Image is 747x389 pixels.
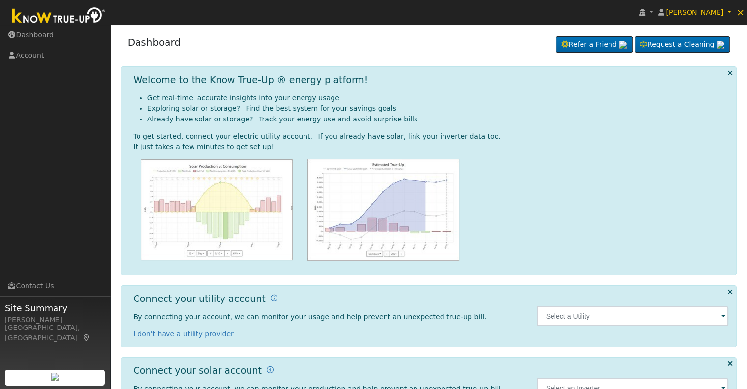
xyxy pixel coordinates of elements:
input: Select a Utility [537,306,728,326]
img: retrieve [619,41,627,49]
h1: Connect your utility account [134,293,266,304]
span: [PERSON_NAME] [666,8,723,16]
span: × [736,6,745,18]
img: retrieve [51,373,59,381]
div: [GEOGRAPHIC_DATA], [GEOGRAPHIC_DATA] [5,323,105,343]
h1: Connect your solar account [134,365,262,376]
img: retrieve [717,41,724,49]
div: [PERSON_NAME] [5,315,105,325]
a: Refer a Friend [556,36,633,53]
span: By connecting your account, we can monitor your usage and help prevent an unexpected true-up bill. [134,313,487,321]
li: Already have solar or storage? Track your energy use and avoid surprise bills [147,114,729,124]
li: Exploring solar or storage? Find the best system for your savings goals [147,103,729,114]
li: Get real-time, accurate insights into your energy usage [147,93,729,103]
a: I don't have a utility provider [134,330,234,338]
a: Dashboard [128,36,181,48]
div: To get started, connect your electric utility account. If you already have solar, link your inver... [134,131,729,142]
h1: Welcome to the Know True-Up ® energy platform! [134,74,368,86]
img: Know True-Up [7,5,111,28]
span: Site Summary [5,301,105,315]
div: It just takes a few minutes to get set up! [134,142,729,152]
a: Map [83,334,91,342]
a: Request a Cleaning [635,36,730,53]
